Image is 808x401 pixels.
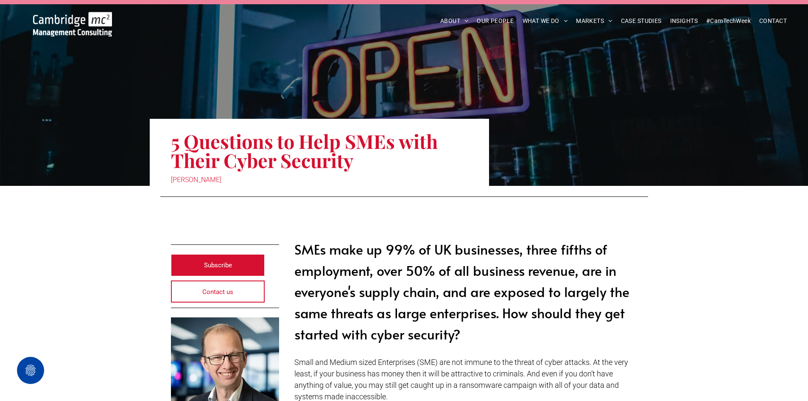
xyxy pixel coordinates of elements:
[171,280,265,303] a: Contact us
[702,14,755,28] a: #CamTechWeek
[171,254,265,276] a: Subscribe
[33,12,112,36] img: Cambridge MC Logo
[617,14,666,28] a: CASE STUDIES
[171,174,468,186] div: [PERSON_NAME]
[294,240,629,343] span: SMEs make up 99% of UK businesses, three fifths of employment, over 50% of all business revenue, ...
[518,14,572,28] a: WHAT WE DO
[294,358,628,401] span: Small and Medium sized Enterprises (SME) are not immune to the threat of cyber attacks. At the ve...
[171,131,468,171] h1: 5 Questions to Help SMEs with Their Cyber Security
[572,14,616,28] a: MARKETS
[204,255,232,276] span: Subscribe
[33,13,112,22] a: Your Business Transformed | Cambridge Management Consulting
[202,281,233,303] span: Contact us
[436,14,473,28] a: ABOUT
[472,14,518,28] a: OUR PEOPLE
[755,14,791,28] a: CONTACT
[666,14,702,28] a: INSIGHTS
